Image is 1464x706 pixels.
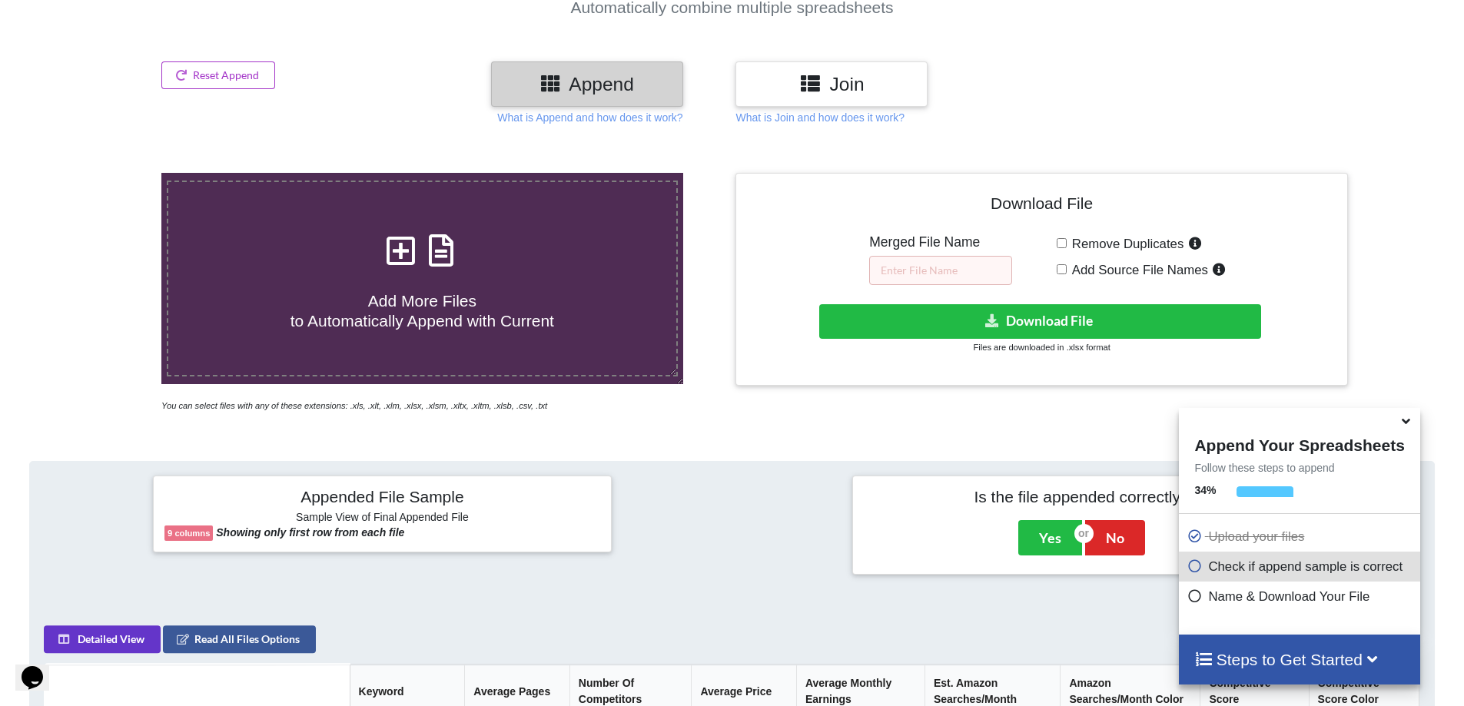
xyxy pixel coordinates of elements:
[161,61,275,89] button: Reset Append
[1179,460,1419,476] p: Follow these steps to append
[869,256,1012,285] input: Enter File Name
[503,73,672,95] h3: Append
[1187,557,1416,576] p: Check if append sample is correct
[1194,650,1404,669] h4: Steps to Get Started
[1085,520,1145,555] button: No
[216,526,404,539] b: Showing only first row from each file
[290,292,554,329] span: Add More Files to Automatically Append with Current
[747,73,916,95] h3: Join
[164,487,600,509] h4: Appended File Sample
[1018,520,1082,555] button: Yes
[864,487,1300,506] h4: Is the file appended correctly?
[163,625,316,653] button: Read All Files Options
[1067,263,1208,277] span: Add Source File Names
[869,234,1012,250] h5: Merged File Name
[168,529,210,538] b: 9 columns
[735,110,904,125] p: What is Join and how does it work?
[747,184,1336,228] h4: Download File
[497,110,682,125] p: What is Append and how does it work?
[1187,527,1416,546] p: Upload your files
[973,343,1110,352] small: Files are downloaded in .xlsx format
[1179,432,1419,455] h4: Append Your Spreadsheets
[819,304,1261,339] button: Download File
[161,401,547,410] i: You can select files with any of these extensions: .xls, .xlt, .xlm, .xlsx, .xlsm, .xltx, .xltm, ...
[44,625,161,653] button: Detailed View
[164,511,600,526] h6: Sample View of Final Appended File
[1194,484,1216,496] b: 34 %
[1187,587,1416,606] p: Name & Download Your File
[15,645,65,691] iframe: chat widget
[1067,237,1184,251] span: Remove Duplicates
